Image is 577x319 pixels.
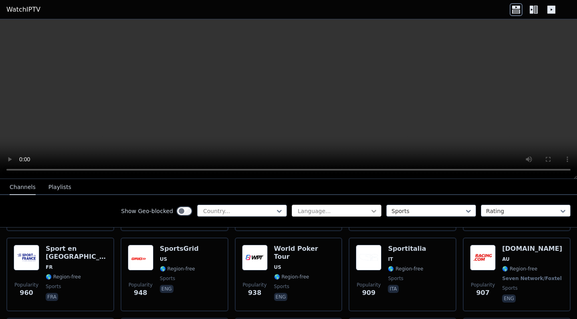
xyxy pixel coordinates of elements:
[46,274,81,280] span: 🌎 Region-free
[248,288,261,298] span: 938
[242,245,268,270] img: World Poker Tour
[6,5,40,14] a: WatchIPTV
[160,275,175,282] span: sports
[388,285,398,293] p: ita
[274,245,335,261] h6: World Poker Tour
[502,266,537,272] span: 🌎 Region-free
[46,245,107,261] h6: Sport en [GEOGRAPHIC_DATA]
[502,295,516,303] p: eng
[46,293,58,301] p: fra
[160,256,167,262] span: US
[14,245,39,270] img: Sport en France
[274,293,288,301] p: eng
[48,180,71,195] button: Playlists
[46,264,52,270] span: FR
[121,207,173,215] label: Show Geo-blocked
[10,180,36,195] button: Channels
[274,264,281,270] span: US
[20,288,33,298] span: 960
[502,256,510,262] span: AU
[502,275,562,282] span: Seven Network/Foxtel
[470,245,496,270] img: Racing.com
[502,285,517,291] span: sports
[476,288,489,298] span: 907
[502,245,563,253] h6: [DOMAIN_NAME]
[357,282,381,288] span: Popularity
[134,288,147,298] span: 948
[128,245,153,270] img: SportsGrid
[362,288,375,298] span: 909
[388,256,393,262] span: IT
[160,266,195,272] span: 🌎 Region-free
[14,282,38,288] span: Popularity
[274,274,309,280] span: 🌎 Region-free
[388,266,423,272] span: 🌎 Region-free
[274,283,289,290] span: sports
[46,283,61,290] span: sports
[471,282,495,288] span: Popularity
[388,245,426,253] h6: Sportitalia
[160,285,174,293] p: eng
[243,282,267,288] span: Popularity
[160,245,199,253] h6: SportsGrid
[356,245,381,270] img: Sportitalia
[129,282,153,288] span: Popularity
[388,275,403,282] span: sports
